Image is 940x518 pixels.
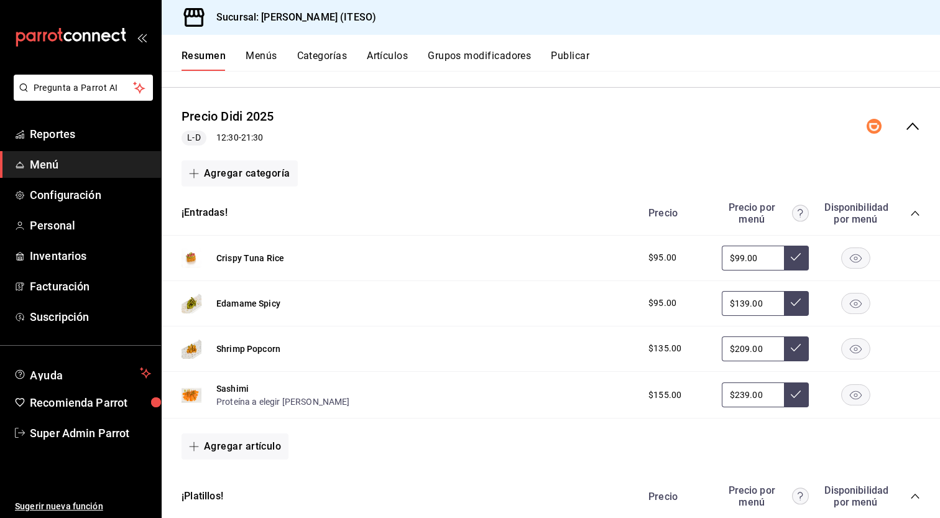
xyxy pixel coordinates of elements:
button: Resumen [182,50,226,71]
div: Precio [636,491,716,502]
a: Pregunta a Parrot AI [9,90,153,103]
button: Sashimi [216,382,249,395]
button: Categorías [297,50,348,71]
div: collapse-menu-row [162,98,940,155]
span: $155.00 [648,389,681,402]
button: Publicar [551,50,589,71]
div: Precio por menú [722,484,809,508]
div: Disponibilidad por menú [824,484,887,508]
div: Precio por menú [722,201,809,225]
span: Configuración [30,187,151,203]
span: Facturación [30,278,151,295]
span: Personal [30,217,151,234]
span: Suscripción [30,308,151,325]
button: Pregunta a Parrot AI [14,75,153,101]
button: Agregar categoría [182,160,298,187]
button: collapse-category-row [910,208,920,218]
span: $95.00 [648,251,676,264]
span: Pregunta a Parrot AI [34,81,134,95]
button: Agregar artículo [182,433,288,460]
div: Precio [636,207,716,219]
button: ¡Platillos! [182,489,223,504]
div: Disponibilidad por menú [824,201,887,225]
span: Inventarios [30,247,151,264]
span: $95.00 [648,297,676,310]
img: Preview [182,294,201,313]
h3: Sucursal: [PERSON_NAME] (ITESO) [206,10,376,25]
button: collapse-category-row [910,491,920,501]
img: Preview [182,339,201,359]
button: Artículos [367,50,408,71]
button: open_drawer_menu [137,32,147,42]
span: Menú [30,156,151,173]
button: Menús [246,50,277,71]
span: Recomienda Parrot [30,394,151,411]
img: Preview [182,248,201,268]
span: Reportes [30,126,151,142]
button: Shrimp Popcorn [216,343,280,355]
button: ¡Entradas! [182,206,228,220]
button: Crispy Tuna Rice [216,252,284,264]
span: Super Admin Parrot [30,425,151,442]
img: Preview [182,385,201,405]
span: Sugerir nueva función [15,500,151,513]
input: Sin ajuste [722,382,784,407]
button: Grupos modificadores [428,50,531,71]
div: 12:30 - 21:30 [182,131,274,146]
input: Sin ajuste [722,291,784,316]
input: Sin ajuste [722,336,784,361]
span: $135.00 [648,342,681,355]
span: Ayuda [30,366,135,381]
div: navigation tabs [182,50,940,71]
button: Edamame Spicy [216,297,280,310]
button: Proteína a elegir [PERSON_NAME] [216,395,350,408]
span: L-D [182,131,205,144]
button: Precio Didi 2025 [182,108,274,126]
input: Sin ajuste [722,246,784,271]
